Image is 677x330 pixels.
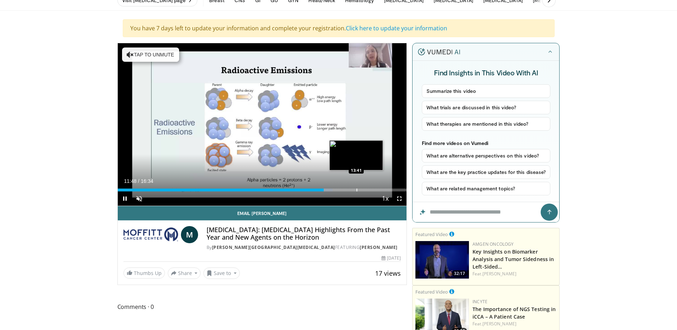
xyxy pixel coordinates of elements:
[124,178,137,184] span: 11:48
[473,306,556,320] a: The Importance of NGS Testing in iCCA – A Patient Case
[118,206,407,220] a: Email [PERSON_NAME]
[413,202,559,222] input: Question for the AI
[392,191,406,206] button: Fullscreen
[452,270,467,277] span: 32:17
[418,48,460,55] img: vumedi-ai-logo.v2.svg
[415,241,469,279] a: 32:17
[422,182,551,195] button: What are related management topics?
[123,226,178,243] img: Moffitt Cancer Center
[118,191,132,206] button: Pause
[118,43,407,206] video-js: Video Player
[168,267,201,279] button: Share
[382,255,401,261] div: [DATE]
[123,19,555,37] div: You have 7 days left to update your information and complete your registration.
[203,267,240,279] button: Save to
[473,248,554,270] a: Key Insights on Biomarker Analysis and Tumor Sidedness in Left-Sided…
[375,269,401,277] span: 17 views
[360,244,398,250] a: [PERSON_NAME]
[415,241,469,279] img: 5ecd434b-3529-46b9-a096-7519503420a4.png.150x105_q85_crop-smart_upscale.jpg
[378,191,392,206] button: Playback Rate
[415,289,448,295] small: Featured Video
[422,117,551,131] button: What therapies are mentioned in this video?
[422,149,551,162] button: What are alternative perspectives on this video?
[473,299,487,305] a: Incyte
[422,165,551,179] button: What are the key practice updates for this disease?
[122,47,179,62] button: Tap to unmute
[207,226,401,241] h4: [MEDICAL_DATA]: [MEDICAL_DATA] Highlights From the Past Year and New Agents on the Horizon
[415,231,448,237] small: Featured Video
[118,189,407,191] div: Progress Bar
[346,24,447,32] a: Click here to update your information
[132,191,146,206] button: Unmute
[329,140,383,170] img: image.jpeg
[181,226,198,243] a: M
[422,68,551,77] h4: Find Insights in This Video With AI
[117,302,407,311] span: Comments 0
[138,178,140,184] span: /
[473,271,556,277] div: Feat.
[212,244,335,250] a: [PERSON_NAME][GEOGRAPHIC_DATA][MEDICAL_DATA]
[422,101,551,114] button: What trials are discussed in this video?
[473,241,514,247] a: Amgen Oncology
[141,178,153,184] span: 16:34
[473,321,556,327] div: Feat.
[483,271,516,277] a: [PERSON_NAME]
[422,84,551,98] button: Summarize this video
[483,321,516,327] a: [PERSON_NAME]
[422,140,551,146] p: Find more videos on Vumedi
[207,244,401,251] div: By FEATURING
[123,267,165,279] a: Thumbs Up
